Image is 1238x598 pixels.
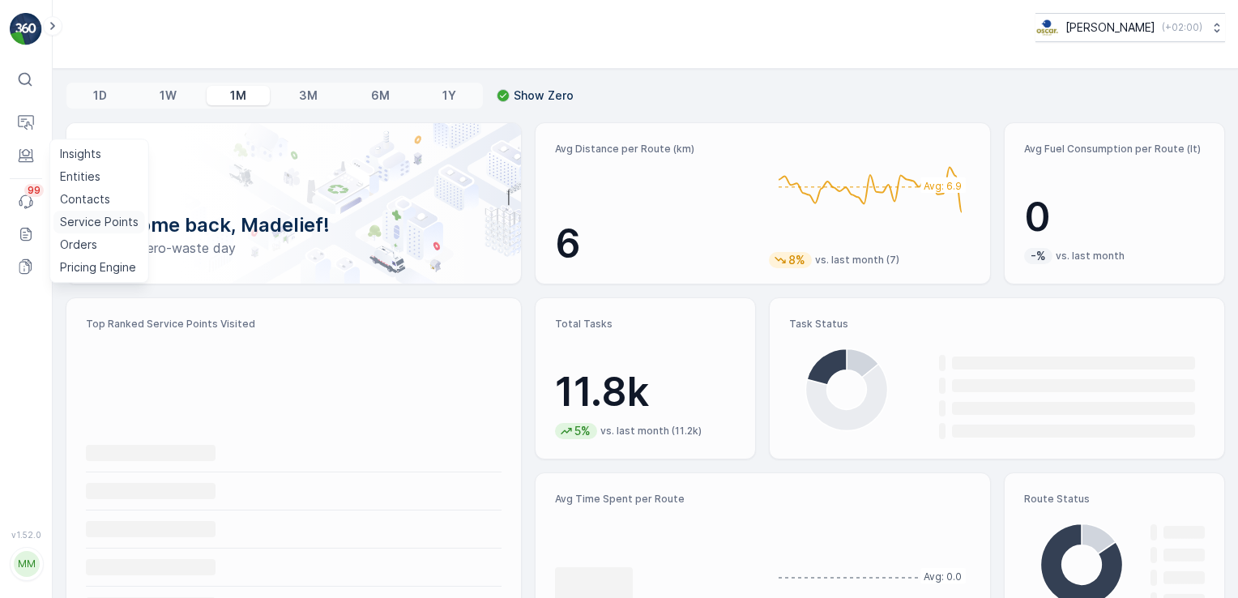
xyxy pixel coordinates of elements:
p: Route Status [1024,493,1205,506]
p: 5% [573,423,592,439]
img: logo [10,13,42,45]
button: MM [10,543,42,585]
p: 3M [299,88,318,104]
p: Avg Fuel Consumption per Route (lt) [1024,143,1205,156]
p: 11.8k [555,368,736,416]
button: [PERSON_NAME](+02:00) [1035,13,1225,42]
p: Task Status [789,318,1205,331]
p: 99 [28,184,41,197]
p: 8% [787,252,807,268]
p: Avg Distance per Route (km) [555,143,756,156]
img: basis-logo_rgb2x.png [1035,19,1059,36]
span: v 1.52.0 [10,530,42,540]
p: vs. last month (7) [815,254,899,267]
p: -% [1029,248,1048,264]
p: 0 [1024,193,1205,241]
p: vs. last month (11.2k) [600,425,702,438]
p: ( +02:00 ) [1162,21,1202,34]
p: 6 [555,220,756,268]
p: 1Y [442,88,456,104]
p: vs. last month [1056,250,1125,263]
p: Show Zero [514,88,574,104]
div: MM [14,551,40,577]
p: [PERSON_NAME] [1065,19,1155,36]
a: 99 [10,186,42,218]
p: Avg Time Spent per Route [555,493,756,506]
p: Total Tasks [555,318,736,331]
p: Top Ranked Service Points Visited [86,318,502,331]
p: Welcome back, Madelief! [92,212,495,238]
p: Have a zero-waste day [92,238,495,258]
p: 1W [160,88,177,104]
p: 1D [93,88,107,104]
p: 1M [230,88,246,104]
p: 6M [371,88,390,104]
